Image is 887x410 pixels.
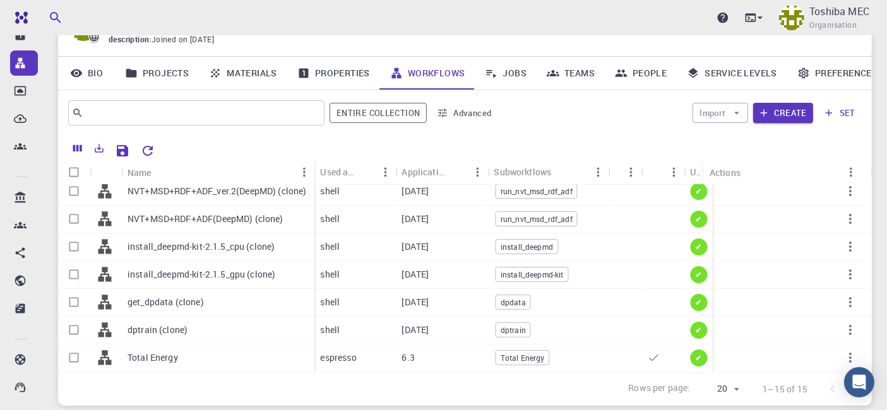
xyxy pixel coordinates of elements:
[691,269,707,280] span: ✔
[58,57,115,90] a: Bio
[488,160,609,184] div: Subworkflows
[321,268,340,281] p: shell
[330,103,427,123] button: Entire collection
[24,9,69,20] span: Support
[844,367,874,397] div: Open Intercom Messenger
[380,57,475,90] a: Workflows
[693,103,747,123] button: Import
[402,296,429,308] p: [DATE]
[128,324,188,336] p: dptrain (clone)
[691,242,707,252] span: ✔
[128,240,275,253] p: install_deepmd-kit-2.1.5_cpu (clone)
[402,185,429,197] p: [DATE]
[494,160,552,184] div: Subworkflows
[402,240,429,253] p: [DATE]
[115,57,199,90] a: Projects
[128,268,275,281] p: install_deepmd-kit-2.1.5_gpu (clone)
[691,297,707,308] span: ✔
[128,160,152,185] div: Name
[448,162,468,182] button: Sort
[321,160,355,184] div: Used application
[690,160,700,184] div: Up-to-date
[763,383,808,395] p: 1–15 of 15
[314,160,396,184] div: Used application
[402,160,448,184] div: Application Version
[700,162,720,182] button: Sort
[128,351,178,364] p: Total Energy
[496,297,530,308] span: dpdata
[321,296,340,308] p: shell
[321,240,340,253] p: shell
[691,353,707,363] span: ✔
[691,214,707,225] span: ✔
[330,103,427,123] span: Filter throughout whole library including sets (folders)
[287,57,380,90] a: Properties
[605,57,677,90] a: People
[677,57,787,90] a: Service Levels
[496,325,530,336] span: dptrain
[67,138,88,158] button: Columns
[703,160,861,185] div: Actions
[496,186,577,197] span: run_nvt_msd_rdf_adf
[402,324,429,336] p: [DATE]
[641,160,684,184] div: Default
[128,213,283,225] p: NVT+MSD+RDF+ADF(DeepMD) (clone)
[376,162,396,182] button: Menu
[608,160,641,184] div: Tags
[664,162,684,182] button: Menu
[551,162,571,182] button: Sort
[88,138,110,158] button: Export
[809,19,857,32] span: Organisation
[753,103,813,123] button: Create
[628,382,690,396] p: Rows per page:
[710,160,741,185] div: Actions
[691,186,707,197] span: ✔
[691,325,707,336] span: ✔
[10,11,28,24] img: logo
[396,160,488,184] div: Application Version
[135,138,160,163] button: Reset Explorer Settings
[294,162,314,182] button: Menu
[496,214,577,225] span: run_nvt_msd_rdf_adf
[588,162,608,182] button: Menu
[109,33,152,46] span: description :
[468,162,488,182] button: Menu
[321,324,340,336] p: shell
[402,213,429,225] p: [DATE]
[696,380,743,398] div: 20
[432,103,497,123] button: Advanced
[818,103,862,123] button: set
[496,353,549,363] span: Total Energy
[841,162,861,182] button: Menu
[321,213,340,225] p: shell
[621,162,641,182] button: Menu
[90,160,121,185] div: Icon
[496,269,568,280] span: install_deepmd-kit
[110,138,135,163] button: Save Explorer Settings
[321,185,340,197] p: shell
[199,57,287,90] a: Materials
[402,351,415,364] p: 6.3
[537,57,605,90] a: Teams
[128,185,307,197] p: NVT+MSD+RDF+ADF_ver.2(DeepMD) (clone)
[121,160,314,185] div: Name
[647,162,667,182] button: Sort
[321,351,357,364] p: espresso
[496,242,557,252] span: install_deepmd
[402,268,429,281] p: [DATE]
[128,296,204,308] p: get_dpdata (clone)
[809,4,869,19] p: Toshiba MEC
[152,162,172,182] button: Sort
[355,162,376,182] button: Sort
[779,5,804,30] img: Toshiba MEC
[152,33,214,46] span: Joined on [DATE]
[475,57,537,90] a: Jobs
